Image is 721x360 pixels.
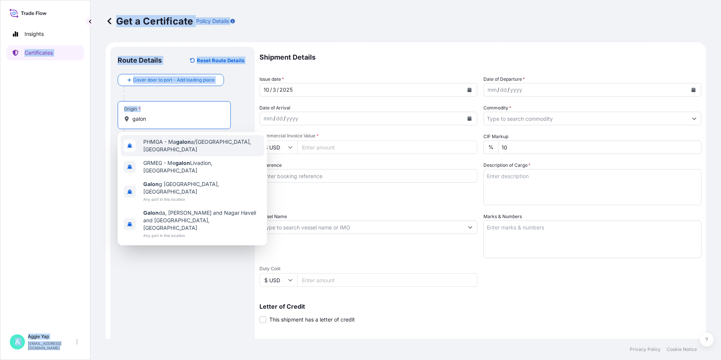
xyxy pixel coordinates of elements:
span: GRMEG - Me Livadion, [GEOGRAPHIC_DATA] [143,159,261,174]
label: Commodity [483,104,511,112]
div: / [508,85,509,94]
span: This shipment has a letter of credit [269,316,355,323]
button: Calendar [687,84,700,96]
div: day, [275,114,284,123]
span: Issue date [259,75,284,83]
span: Date of Arrival [259,104,290,112]
b: Galon [143,181,159,187]
p: Insights [25,30,44,38]
p: Certificates [25,49,53,57]
span: PHMGA - Ma a/[GEOGRAPHIC_DATA], [GEOGRAPHIC_DATA] [143,138,261,153]
div: day, [499,85,508,94]
div: year, [279,85,293,94]
label: Vessel Name [259,213,287,220]
b: galon [175,160,190,166]
button: Calendar [463,112,476,125]
div: / [270,85,272,94]
p: Privacy Policy [630,346,661,352]
input: Type to search commodity [484,112,687,125]
span: da, [PERSON_NAME] and Nagar Haveli and [GEOGRAPHIC_DATA], [GEOGRAPHIC_DATA] [143,209,261,232]
span: g [GEOGRAPHIC_DATA], [GEOGRAPHIC_DATA] [143,180,261,195]
input: Enter booking reference [259,169,477,183]
p: Shipment Details [259,47,701,68]
div: / [497,85,499,94]
input: Type to search vessel name or IMO [260,220,463,234]
span: Date of Departure [483,75,525,83]
label: Marks & Numbers [483,213,522,220]
input: Origin [132,115,221,123]
div: / [284,114,285,123]
input: Enter amount [297,140,477,154]
span: Any port in this location [143,232,261,239]
label: Reference [259,162,282,169]
input: Enter amount [297,273,477,287]
p: Route Details [118,56,162,65]
span: Cover door to port - Add loading place [133,76,215,84]
p: [EMAIL_ADDRESS][DOMAIN_NAME] [28,341,75,350]
p: Letter of Credit [259,303,701,309]
p: Reset Route Details [197,57,244,64]
span: A [15,338,20,346]
div: / [277,85,279,94]
label: Description of Cargo [483,162,531,169]
b: Galon [143,209,159,216]
b: galon [176,138,191,145]
div: year, [285,114,299,123]
label: CIF Markup [483,133,508,140]
button: Show suggestions [463,220,477,234]
span: Commercial Invoice Value [259,133,477,139]
div: year, [509,85,523,94]
p: Policy Details [196,17,229,25]
div: / [273,114,275,123]
p: Get a Certificate [106,15,193,27]
button: Show suggestions [687,112,701,125]
div: % [483,140,498,154]
div: day, [272,85,277,94]
p: Aggie Yap [28,334,75,340]
span: Duty Cost [259,266,477,272]
div: month, [263,114,273,123]
div: Show suggestions [118,132,267,245]
div: month, [487,85,497,94]
span: Any port in this location [143,195,261,203]
p: Cookie Notice [667,346,697,352]
button: Calendar [463,84,476,96]
div: Origin [124,106,141,112]
div: month, [263,85,270,94]
input: Enter percentage between 0 and 24% [498,140,701,154]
